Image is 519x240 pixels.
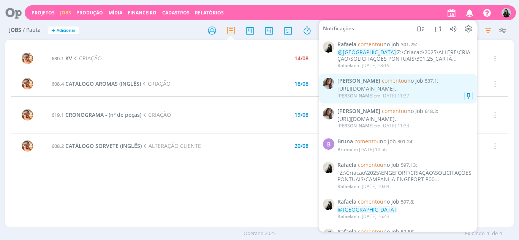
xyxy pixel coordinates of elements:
a: Mídia [109,9,122,16]
span: Bruna [337,146,351,153]
div: 18/08 [294,81,309,86]
span: Notificações [323,25,354,32]
span: 630.1 [52,55,64,62]
div: 14/08 [294,56,309,61]
div: em [DATE] 10:56 [337,147,387,152]
span: [PERSON_NAME] [337,78,380,84]
span: no Job [382,107,423,115]
div: [URL][DOMAIN_NAME].. [337,116,473,122]
span: 608.2 [52,143,64,149]
span: Adicionar [57,28,76,33]
span: 301.24 [397,138,412,144]
a: 619.1CRONOGRAMA - (nº de peças) [52,111,141,118]
a: Jobs [60,9,71,16]
span: de [492,230,498,237]
img: R [323,162,334,173]
img: R [323,199,334,210]
span: no Job [358,161,399,168]
div: B [323,138,334,149]
span: no Job [382,77,423,84]
a: Projetos [32,9,55,16]
span: 619.1 [52,111,64,118]
div: em [DATE] 16:43 [337,214,389,219]
span: : [337,229,473,235]
span: Rafaela [337,162,356,168]
img: R [323,41,334,53]
span: CRONOGRAMA - (nº de peças) [65,111,141,118]
div: em [DATE] 11:33 [337,123,409,129]
span: 301.25 [401,41,416,48]
span: Rafaela [337,41,356,48]
span: Rafaela [337,62,354,69]
img: V [22,53,33,64]
img: V [22,78,33,89]
span: CRIAÇÃO [72,55,102,62]
span: [PERSON_NAME] [337,93,373,99]
span: no Job [358,228,399,235]
div: em [DATE] 11:37 [337,93,409,99]
span: Cadastros [162,9,190,16]
span: @[GEOGRAPHIC_DATA] [338,49,396,56]
span: : [337,138,473,144]
span: 608.4 [52,80,64,87]
button: +Adicionar [48,27,79,35]
span: : [337,41,473,48]
a: 630.1KV [52,55,72,62]
button: Produção [74,10,105,16]
span: 537.1 [425,77,437,84]
a: 608.4CATÁLOGO AROMAS (INGLÊS) [52,80,141,87]
img: V [502,8,511,17]
span: no Job [358,198,399,205]
a: 608.2CATÁLOGO SORVETE (INGLÊS) [52,142,142,149]
img: C [323,108,334,119]
span: Jobs [9,27,21,33]
button: V [501,6,511,19]
div: em [DATE] 13:19 [337,63,389,68]
div: em [DATE] 10:04 [337,184,389,189]
span: CATÁLOGO SORVETE (INGLÊS) [65,142,142,149]
span: no Job [358,41,399,48]
span: [PERSON_NAME] [337,108,380,115]
span: : [337,162,473,168]
img: V [22,109,33,121]
span: comentou [358,228,383,235]
span: Rafaela [337,229,356,235]
button: Financeiro [125,10,159,16]
span: @[GEOGRAPHIC_DATA] [338,205,396,213]
div: [URL][DOMAIN_NAME].. [337,86,473,92]
span: KV [65,55,72,62]
span: 4 [486,230,489,237]
span: Exibindo [465,230,485,237]
button: Relatórios [193,10,226,16]
span: 597.8 [401,198,413,205]
button: Jobs [58,10,73,16]
span: [PERSON_NAME] [337,122,373,129]
span: CRIAÇÃO [141,80,171,87]
span: : [337,108,473,115]
span: Rafaela [337,199,356,205]
span: comentou [358,198,383,205]
img: C [323,78,334,89]
span: 597.13 [401,162,416,168]
span: : [337,78,473,84]
span: ALTERAÇÃO CLIENTE [142,142,201,149]
span: / Pauta [23,27,41,33]
span: Rafaela [337,213,354,220]
span: CATÁLOGO AROMAS (INGLÊS) [65,80,141,87]
span: comentou [358,161,383,168]
div: 20/08 [294,143,309,149]
span: 4 [499,230,502,237]
span: Bruna [337,138,353,144]
div: Z:\Criacao\2025\ALLERE\CRIAÇÃO\SOLICITAÇÕES PONTUAIS\301.25_CARTÃ... [337,49,473,62]
button: Mídia [106,10,125,16]
a: Financeiro [128,9,157,16]
img: R [323,229,334,240]
span: : [337,199,473,205]
span: 618.2 [425,108,437,115]
span: no Job [354,137,396,144]
span: comentou [382,107,407,115]
img: V [22,140,33,152]
span: comentou [358,41,383,48]
span: + [51,27,55,35]
a: Relatórios [195,9,224,16]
